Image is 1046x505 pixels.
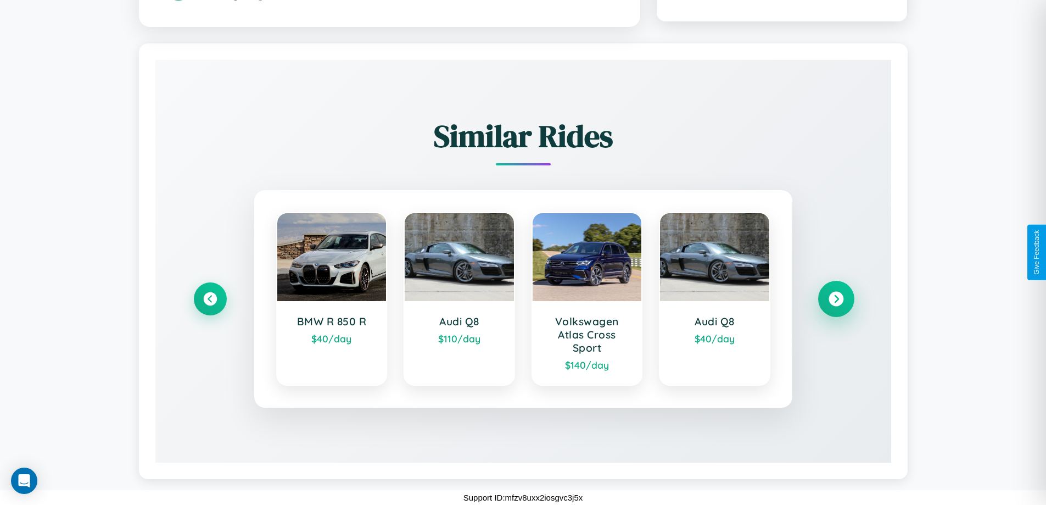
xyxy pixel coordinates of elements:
div: $ 40 /day [288,332,376,345]
div: $ 140 /day [544,359,631,371]
div: $ 110 /day [416,332,503,345]
h3: Audi Q8 [416,315,503,328]
h2: Similar Rides [194,115,853,157]
a: BMW R 850 R$40/day [276,212,388,386]
a: Volkswagen Atlas Cross Sport$140/day [532,212,643,386]
h3: BMW R 850 R [288,315,376,328]
a: Audi Q8$110/day [404,212,515,386]
div: Give Feedback [1033,230,1041,275]
p: Support ID: mfzv8uxx2iosgvc3j5x [463,490,583,505]
h3: Audi Q8 [671,315,758,328]
h3: Volkswagen Atlas Cross Sport [544,315,631,354]
div: $ 40 /day [671,332,758,345]
div: Open Intercom Messenger [11,468,37,494]
a: Audi Q8$40/day [659,212,770,386]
